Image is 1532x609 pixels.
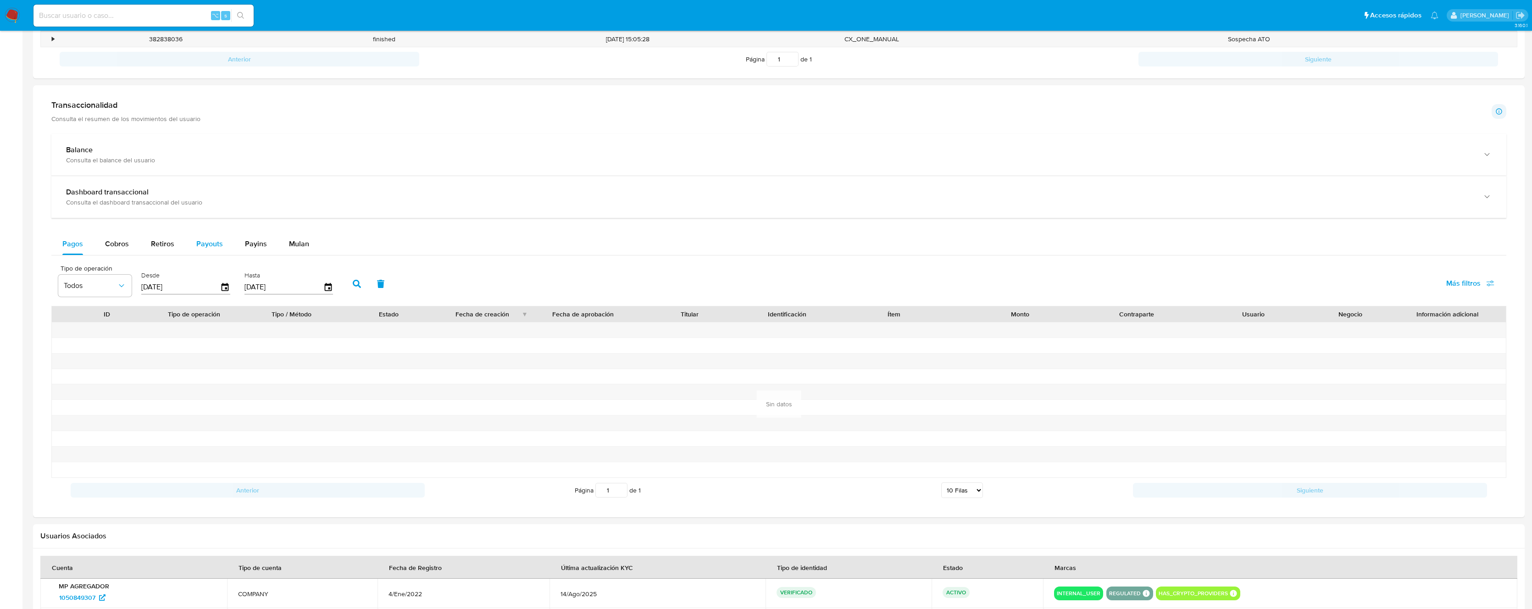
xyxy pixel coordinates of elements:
p: federico.luaces@mercadolibre.com [1460,11,1512,20]
span: 1 [810,55,812,64]
button: Anterior [60,52,419,66]
span: 3.160.1 [1515,22,1527,29]
span: s [224,11,227,20]
div: [DATE] 15:05:28 [493,32,762,47]
button: search-icon [231,9,250,22]
span: Accesos rápidos [1370,11,1421,20]
a: Notificaciones [1431,11,1438,19]
button: Siguiente [1138,52,1498,66]
div: CX_ONE_MANUAL [763,32,981,47]
a: Salir [1515,11,1525,20]
div: finished [275,32,494,47]
span: Página de [746,52,812,66]
span: ⌥ [212,11,219,20]
div: Sospecha ATO [981,32,1517,47]
input: Buscar usuario o caso... [33,10,254,22]
h2: Usuarios Asociados [40,531,1517,541]
div: 382838036 [57,32,275,47]
div: • [52,35,54,44]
